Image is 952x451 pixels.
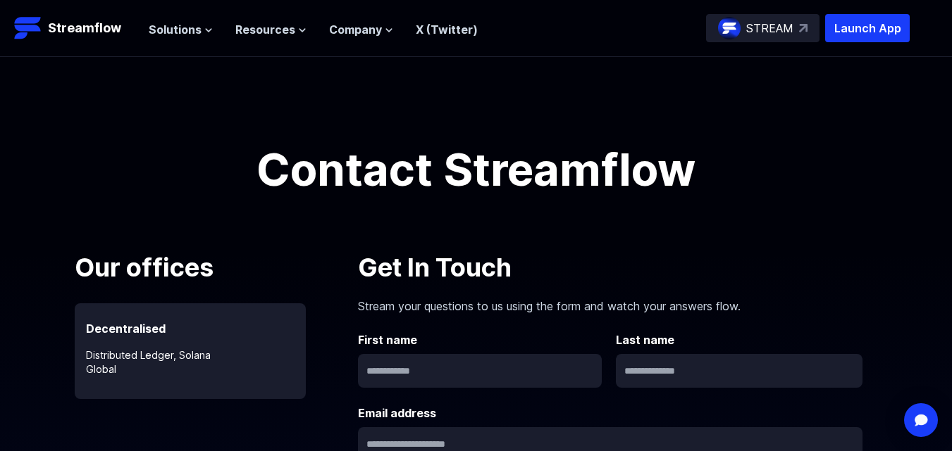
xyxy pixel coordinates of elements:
[75,248,342,286] p: Our offices
[329,21,393,38] button: Company
[159,147,793,192] h1: Contact Streamflow
[329,21,382,38] span: Company
[75,303,306,337] p: Decentralised
[358,248,863,286] p: Get In Touch
[75,337,306,376] p: Distributed Ledger, Solana Global
[149,21,213,38] button: Solutions
[235,21,295,38] span: Resources
[904,403,938,437] div: Open Intercom Messenger
[358,405,863,421] label: Email address
[825,14,910,42] button: Launch App
[235,21,307,38] button: Resources
[416,23,478,37] a: X (Twitter)
[718,17,741,39] img: streamflow-logo-circle.png
[358,286,863,315] p: Stream your questions to us using the form and watch your answers flow.
[14,14,42,42] img: Streamflow Logo
[14,14,135,42] a: Streamflow
[149,21,202,38] span: Solutions
[616,331,863,348] label: Last name
[706,14,820,42] a: STREAM
[799,24,808,32] img: top-right-arrow.svg
[746,20,793,37] p: STREAM
[358,331,605,348] label: First name
[48,18,121,38] p: Streamflow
